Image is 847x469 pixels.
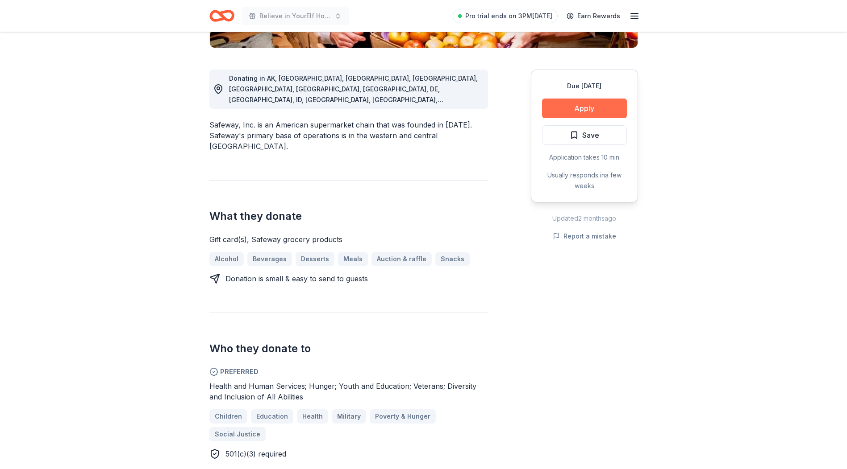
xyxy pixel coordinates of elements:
[225,273,368,284] div: Donation is small & easy to send to guests
[371,252,432,266] a: Auction & raffle
[297,409,328,424] a: Health
[332,409,366,424] a: Military
[296,252,334,266] a: Desserts
[209,209,488,223] h2: What they donate
[542,125,627,145] button: Save
[370,409,436,424] a: Poverty & Hunger
[247,252,292,266] a: Beverages
[209,5,234,26] a: Home
[209,252,244,266] a: Alcohol
[531,213,638,224] div: Updated 2 months ago
[209,409,247,424] a: Children
[561,8,626,24] a: Earn Rewards
[337,411,361,422] span: Military
[542,81,627,91] div: Due [DATE]
[256,411,288,422] span: Education
[553,231,616,242] button: Report a mistake
[215,429,260,440] span: Social Justice
[259,11,331,21] span: Believe in YourElf Holiday Extravaganza
[215,411,242,422] span: Children
[435,252,470,266] a: Snacks
[375,411,430,422] span: Poverty & Hunger
[465,11,552,21] span: Pro trial ends on 3PM[DATE]
[209,119,488,152] div: Safeway, Inc. is an American supermarket chain that was founded in [DATE]. Safeway's primary base...
[453,9,558,23] a: Pro trial ends on 3PM[DATE]
[542,152,627,163] div: Application takes 10 min
[209,382,476,401] span: Health and Human Services; Hunger; Youth and Education; Veterans; Diversity and Inclusion of All ...
[582,129,599,141] span: Save
[209,341,488,356] h2: Who they donate to
[229,74,478,189] span: Donating in AK, [GEOGRAPHIC_DATA], [GEOGRAPHIC_DATA], [GEOGRAPHIC_DATA], [GEOGRAPHIC_DATA], [GEOG...
[209,234,488,245] div: Gift card(s), Safeway grocery products
[542,170,627,191] div: Usually responds in a few weeks
[338,252,368,266] a: Meals
[542,99,627,118] button: Apply
[225,449,286,458] span: 501(c)(3) required
[302,411,323,422] span: Health
[209,366,488,377] span: Preferred
[251,409,293,424] a: Education
[242,7,349,25] button: Believe in YourElf Holiday Extravaganza
[209,427,266,441] a: Social Justice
